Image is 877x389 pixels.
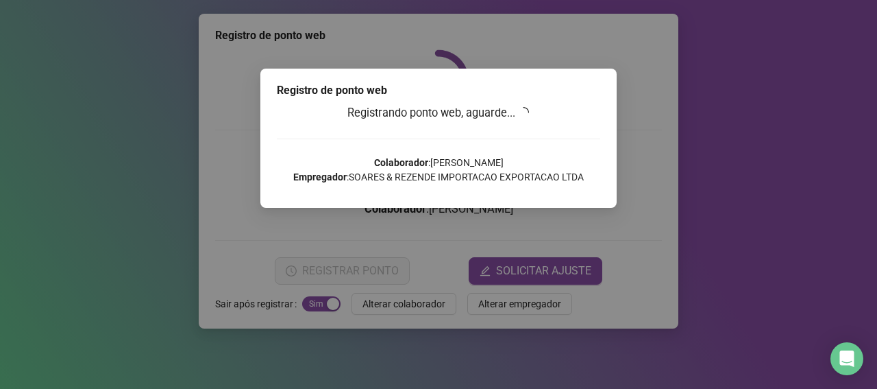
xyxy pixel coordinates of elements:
[277,82,600,99] div: Registro de ponto web
[517,106,530,119] span: loading
[277,156,600,185] p: : [PERSON_NAME] : SOARES & REZENDE IMPORTACAO EXPORTACAO LTDA
[293,172,347,182] strong: Empregador
[277,104,600,122] h3: Registrando ponto web, aguarde...
[374,157,428,168] strong: Colaborador
[830,342,863,375] div: Open Intercom Messenger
